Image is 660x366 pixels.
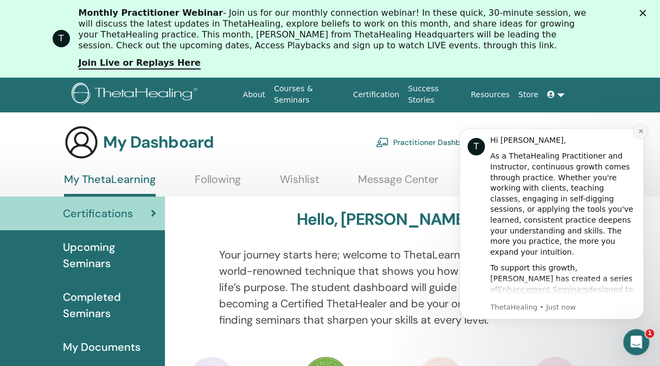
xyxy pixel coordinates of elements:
a: Following [195,173,241,194]
div: Close [639,10,650,16]
button: Dismiss notification [190,10,204,24]
img: chalkboard-teacher.svg [376,137,389,147]
a: Certification [349,85,403,105]
span: Upcoming Seminars [63,239,156,272]
img: logo.png [72,83,201,107]
iframe: Intercom notifications message [443,115,660,361]
a: Practitioner Dashboard [376,130,477,154]
div: - Join us for our monthly connection webinar! In these quick, 30-minute session, we will discuss ... [79,8,591,51]
div: Profile image for ThetaHealing [53,30,70,47]
p: Message from ThetaHealing, sent Just now [47,188,193,198]
p: Your journey starts here; welcome to ThetaLearning HQ. Learn the world-renowned technique that sh... [219,247,548,328]
a: Wishlist [280,173,319,194]
b: Monthly Practitioner Webinar [79,8,223,18]
span: Certifications [63,205,133,222]
h3: Hello, [PERSON_NAME] [297,210,470,229]
span: Completed Seminars [63,289,156,321]
a: Enhancement Seminars [55,171,145,179]
img: generic-user-icon.jpg [64,125,99,160]
a: Courses & Seminars [270,79,349,110]
a: Store [514,85,543,105]
a: Success Stories [403,79,466,110]
span: 1 [645,329,654,338]
a: My ThetaLearning [64,173,156,197]
div: To support this growth, [PERSON_NAME] has created a series of designed to help you refine your kn... [47,148,193,266]
a: Resources [466,85,514,105]
a: Message Center [358,173,438,194]
a: Join Live or Replays Here [79,58,201,70]
h3: My Dashboard [103,132,214,152]
a: About [239,85,270,105]
iframe: Intercom live chat [623,329,649,355]
span: My Documents [63,339,140,355]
